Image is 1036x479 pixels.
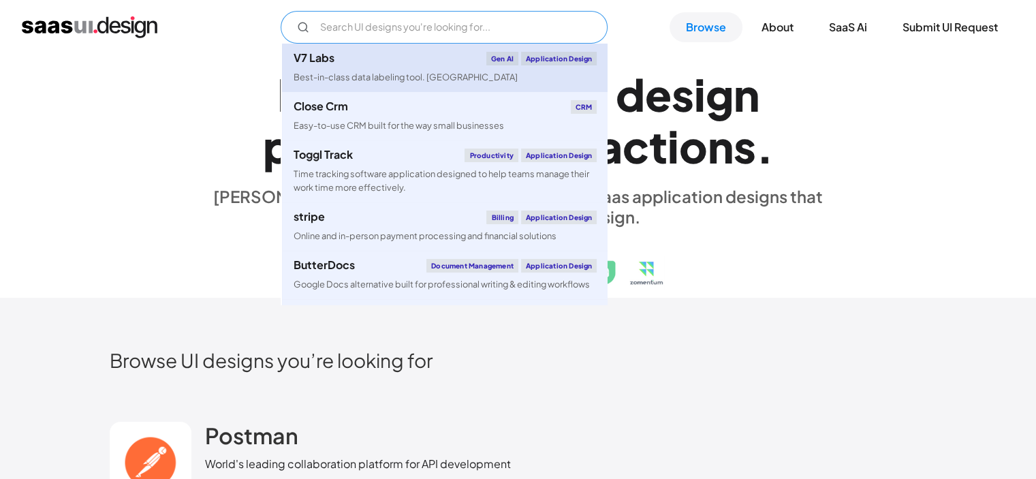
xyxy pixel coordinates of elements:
div: Application Design [521,149,597,162]
div: V7 Labs [293,52,334,63]
div: o [679,120,708,172]
div: Google Docs alternative built for professional writing & editing workflows [293,278,589,291]
div: t [649,120,668,172]
a: klaviyoEmail MarketingApplication DesignCreate personalised customer experiences across email, SM... [282,299,608,360]
div: Application Design [521,52,597,65]
div: stripe [293,211,324,222]
a: About [745,12,810,42]
div: Online and in-person payment processing and financial solutions [293,230,556,243]
div: World's leading collaboration platform for API development [205,456,511,472]
div: s [734,120,756,172]
div: Easy-to-use CRM built for the way small businesses [293,119,503,132]
div: i [668,120,679,172]
div: Toggl Track [293,149,352,160]
div: n [708,120,734,172]
div: d [616,68,645,121]
div: Gen AI [486,52,518,65]
a: Postman [205,422,298,456]
h1: Explore SaaS UI design patterns & interactions. [205,68,832,173]
div: Productivity [465,149,518,162]
a: Close CrmCRMEasy-to-use CRM built for the way small businesses [282,92,608,140]
a: ButterDocsDocument ManagementApplication DesignGoogle Docs alternative built for professional wri... [282,251,608,299]
div: Billing [486,211,518,224]
div: n [734,68,759,121]
div: c [623,120,649,172]
a: V7 LabsGen AIApplication DesignBest-in-class data labeling tool. [GEOGRAPHIC_DATA] [282,44,608,92]
div: g [706,68,734,121]
div: Best-in-class data labeling tool. [GEOGRAPHIC_DATA] [293,71,517,84]
div: i [694,68,706,121]
div: Document Management [426,259,518,273]
a: Submit UI Request [886,12,1014,42]
div: Application Design [521,259,597,273]
form: Email Form [281,11,608,44]
h2: Postman [205,422,298,449]
div: Time tracking software application designed to help teams manage their work time more effectively. [293,168,597,194]
div: a [597,120,623,172]
div: . [756,120,774,172]
div: e [645,68,672,121]
h2: Browse UI designs you’re looking for [110,348,927,372]
div: Close Crm [293,101,347,112]
a: Toggl TrackProductivityApplication DesignTime tracking software application designed to help team... [282,140,608,202]
div: p [263,120,292,172]
a: stripeBillingApplication DesignOnline and in-person payment processing and financial solutions [282,202,608,251]
a: home [22,16,157,38]
div: s [672,68,694,121]
input: Search UI designs you're looking for... [281,11,608,44]
div: Application Design [521,211,597,224]
div: CRM [571,100,597,114]
div: E [277,68,303,121]
div: ButterDocs [293,260,354,271]
a: SaaS Ai [813,12,883,42]
a: Browse [670,12,742,42]
div: [PERSON_NAME] is a hand-picked collection of saas application designs that exhibit the best in cl... [205,186,832,227]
